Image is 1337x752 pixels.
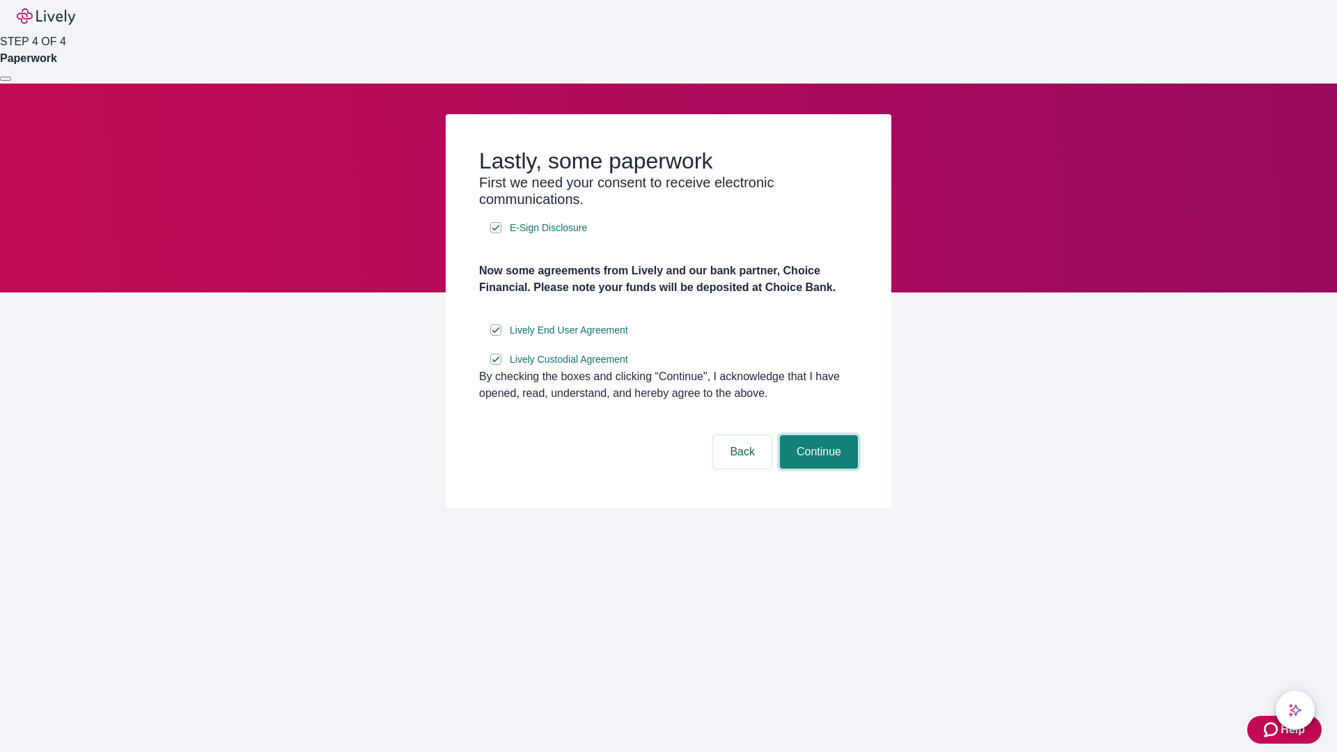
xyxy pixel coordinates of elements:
[507,219,590,237] a: e-sign disclosure document
[713,435,772,469] button: Back
[510,352,628,367] span: Lively Custodial Agreement
[479,263,858,296] h4: Now some agreements from Lively and our bank partner, Choice Financial. Please note your funds wi...
[510,221,587,235] span: E-Sign Disclosure
[780,435,858,469] button: Continue
[507,322,631,339] a: e-sign disclosure document
[479,368,858,402] div: By checking the boxes and clicking “Continue", I acknowledge that I have opened, read, understand...
[479,174,858,207] h3: First we need your consent to receive electronic communications.
[1247,716,1322,744] button: Zendesk support iconHelp
[479,148,858,174] h2: Lastly, some paperwork
[507,351,631,368] a: e-sign disclosure document
[1276,691,1315,730] button: chat
[1288,703,1302,717] svg: Lively AI Assistant
[1264,721,1281,738] svg: Zendesk support icon
[1281,721,1305,738] span: Help
[17,8,75,25] img: Lively
[510,323,628,338] span: Lively End User Agreement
